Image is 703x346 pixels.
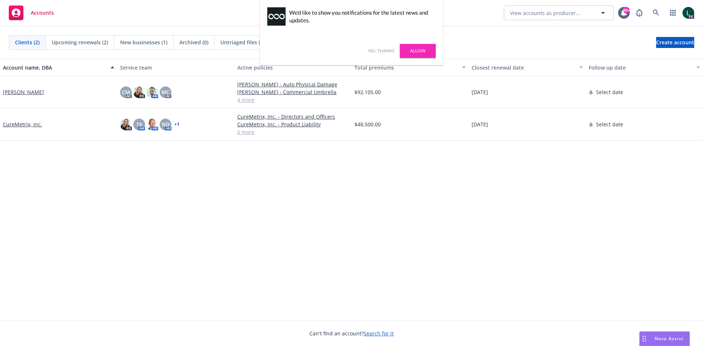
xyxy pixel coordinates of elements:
[649,5,663,20] a: Search
[472,120,488,128] span: [DATE]
[179,38,208,46] span: Archived (0)
[589,64,692,71] div: Follow up date
[504,5,614,20] button: View accounts as producer...
[136,120,142,128] span: TK
[3,64,106,71] div: Account name, DBA
[237,113,349,120] a: CureMetrix, Inc. - Directors and Officers
[472,88,488,96] span: [DATE]
[220,38,264,46] span: Untriaged files (0)
[289,9,432,24] div: We'd like to show you notifications for the latest news and updates.
[15,38,40,46] span: Clients (2)
[237,88,349,96] a: [PERSON_NAME] - Commercial Umbrella
[237,96,349,104] a: 4 more
[364,330,394,337] a: Search for it
[146,86,158,98] img: photo
[161,88,170,96] span: MC
[656,37,694,48] a: Create account
[174,122,179,127] a: + 1
[237,81,349,88] a: [PERSON_NAME] - Auto Physical Damage
[6,3,57,23] a: Accounts
[656,36,694,49] span: Create account
[120,38,167,46] span: New businesses (1)
[586,59,703,76] button: Follow up date
[354,120,381,128] span: $48,500.00
[639,331,690,346] button: Nova Assist
[640,332,649,346] div: Drag to move
[368,48,394,54] a: No, thanks
[237,64,349,71] div: Active policies
[237,120,349,128] a: CureMetrix, Inc. - Product Liability
[120,119,132,130] img: photo
[682,7,694,19] img: photo
[472,64,575,71] div: Closest renewal date
[133,86,145,98] img: photo
[234,59,351,76] button: Active policies
[666,5,680,20] a: Switch app
[3,88,44,96] a: [PERSON_NAME]
[596,120,623,128] span: Select date
[632,5,647,20] a: Report a Bug
[510,9,580,17] span: View accounts as producer...
[354,88,381,96] span: $92,105.00
[31,10,54,16] span: Accounts
[354,64,458,71] div: Total premiums
[146,119,158,130] img: photo
[52,38,108,46] span: Upcoming renewals (2)
[237,128,349,136] a: 6 more
[400,44,436,58] a: Allow
[3,120,42,128] a: CureMetrix, Inc.
[117,59,234,76] button: Service team
[351,59,469,76] button: Total premiums
[623,7,630,14] div: 99+
[469,59,586,76] button: Closest renewal date
[309,330,394,337] span: Can't find an account?
[655,335,684,342] span: Nova Assist
[162,120,170,128] span: ND
[120,64,231,71] div: Service team
[122,88,130,96] span: CM
[596,88,623,96] span: Select date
